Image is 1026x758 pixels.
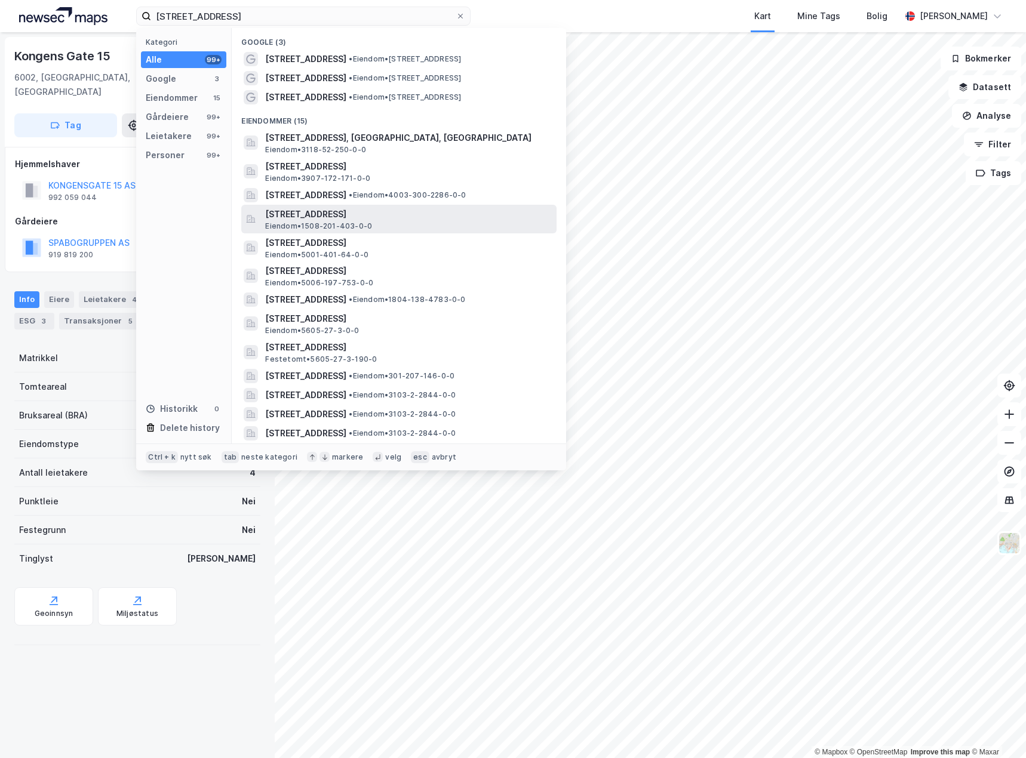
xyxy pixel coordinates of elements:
div: Mine Tags [797,9,840,23]
button: Analyse [952,104,1021,128]
div: markere [332,452,363,462]
div: 4 [128,294,140,306]
div: 919 819 200 [48,250,93,260]
span: Festetomt • 5605-27-3-190-0 [265,355,377,364]
div: Bolig [867,9,887,23]
button: Tags [966,161,1021,185]
span: • [349,93,352,101]
span: [STREET_ADDRESS] [265,292,346,307]
div: Bruksareal (BRA) [19,408,88,423]
span: [STREET_ADDRESS] [265,159,552,174]
span: • [349,371,352,380]
a: Improve this map [911,748,970,756]
img: logo.a4113a55bc3d86da70a041830d287a7e.svg [19,7,107,25]
button: Datasett [948,75,1021,99]
iframe: Chat Widget [966,701,1026,758]
div: 3 [212,74,222,84]
span: Eiendom • 3907-172-171-0-0 [265,174,370,183]
span: Eiendom • 5605-27-3-0-0 [265,326,359,335]
button: Tag [14,113,117,137]
div: Gårdeiere [146,110,189,124]
div: Festegrunn [19,523,66,537]
div: Ctrl + k [146,451,178,463]
div: 99+ [205,112,222,122]
div: Google [146,72,176,86]
div: Tomteareal [19,380,67,394]
span: Eiendom • [STREET_ADDRESS] [349,93,461,102]
span: • [349,73,352,82]
span: Eiendom • 3103-2-2844-0-0 [349,429,456,438]
div: 6002, [GEOGRAPHIC_DATA], [GEOGRAPHIC_DATA] [14,70,166,99]
span: Eiendom • 5001-401-64-0-0 [265,250,368,260]
span: [STREET_ADDRESS] [265,188,346,202]
div: Info [14,291,39,308]
div: Nei [242,494,256,509]
span: [STREET_ADDRESS] [265,90,346,104]
div: 3 [38,315,50,327]
img: Z [998,532,1021,554]
div: Kategori [146,38,226,47]
span: [STREET_ADDRESS] [265,340,552,355]
span: • [349,409,352,418]
span: [STREET_ADDRESS], [GEOGRAPHIC_DATA], [GEOGRAPHIC_DATA] [265,131,552,145]
div: [PERSON_NAME] [920,9,988,23]
span: Eiendom • 3103-2-2844-0-0 [349,390,456,400]
span: • [349,190,352,199]
a: OpenStreetMap [850,748,908,756]
div: Alle [146,53,162,67]
div: Kongens Gate 15 [14,47,113,66]
span: Eiendom • 3103-2-2844-0-0 [349,409,456,419]
span: [STREET_ADDRESS] [265,388,346,402]
span: Eiendom • 1804-138-4783-0-0 [349,295,465,304]
div: ESG [14,313,54,329]
span: Eiendom • [STREET_ADDRESS] [349,54,461,64]
div: avbryt [432,452,456,462]
span: [STREET_ADDRESS] [265,312,552,326]
div: Delete history [160,421,220,435]
div: Gårdeiere [15,214,260,229]
div: Historikk [146,402,198,416]
div: 4 [250,466,256,480]
div: nytt søk [180,452,212,462]
span: • [349,295,352,304]
span: [STREET_ADDRESS] [265,52,346,66]
div: Kart [754,9,771,23]
span: [STREET_ADDRESS] [265,236,552,250]
span: Eiendom • [STREET_ADDRESS] [349,73,461,83]
div: Tinglyst [19,551,53,566]
div: Matrikkel [19,351,58,365]
span: [STREET_ADDRESS] [265,426,346,440]
span: • [349,390,352,399]
a: Mapbox [815,748,847,756]
div: Hjemmelshaver [15,157,260,171]
div: esc [411,451,429,463]
div: Nei [242,523,256,537]
span: Eiendom • 4003-300-2286-0-0 [349,190,466,200]
div: Eiendomstype [19,437,79,451]
div: neste kategori [241,452,297,462]
span: Eiendom • 3118-52-250-0-0 [265,145,366,155]
div: 992 059 044 [48,193,97,202]
div: Kontrollprogram for chat [966,701,1026,758]
span: [STREET_ADDRESS] [265,71,346,85]
div: 99+ [205,131,222,141]
div: Transaksjoner [59,313,141,329]
span: [STREET_ADDRESS] [265,369,346,383]
div: tab [222,451,239,463]
div: Antall leietakere [19,466,88,480]
span: Eiendom • 301-207-146-0-0 [349,371,454,381]
span: • [349,54,352,63]
span: [STREET_ADDRESS] [265,407,346,421]
div: 0 [212,404,222,414]
div: Leietakere [146,129,192,143]
div: Eiendommer [146,91,198,105]
div: Leietakere [79,291,145,308]
div: Miljøstatus [116,609,158,618]
div: Eiere [44,291,74,308]
span: Eiendom • 1508-201-403-0-0 [265,221,372,231]
span: [STREET_ADDRESS] [265,207,552,221]
button: Bokmerker [941,47,1021,70]
div: Eiendommer (15) [232,107,566,128]
div: 99+ [205,55,222,64]
span: [STREET_ADDRESS] [265,264,552,278]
